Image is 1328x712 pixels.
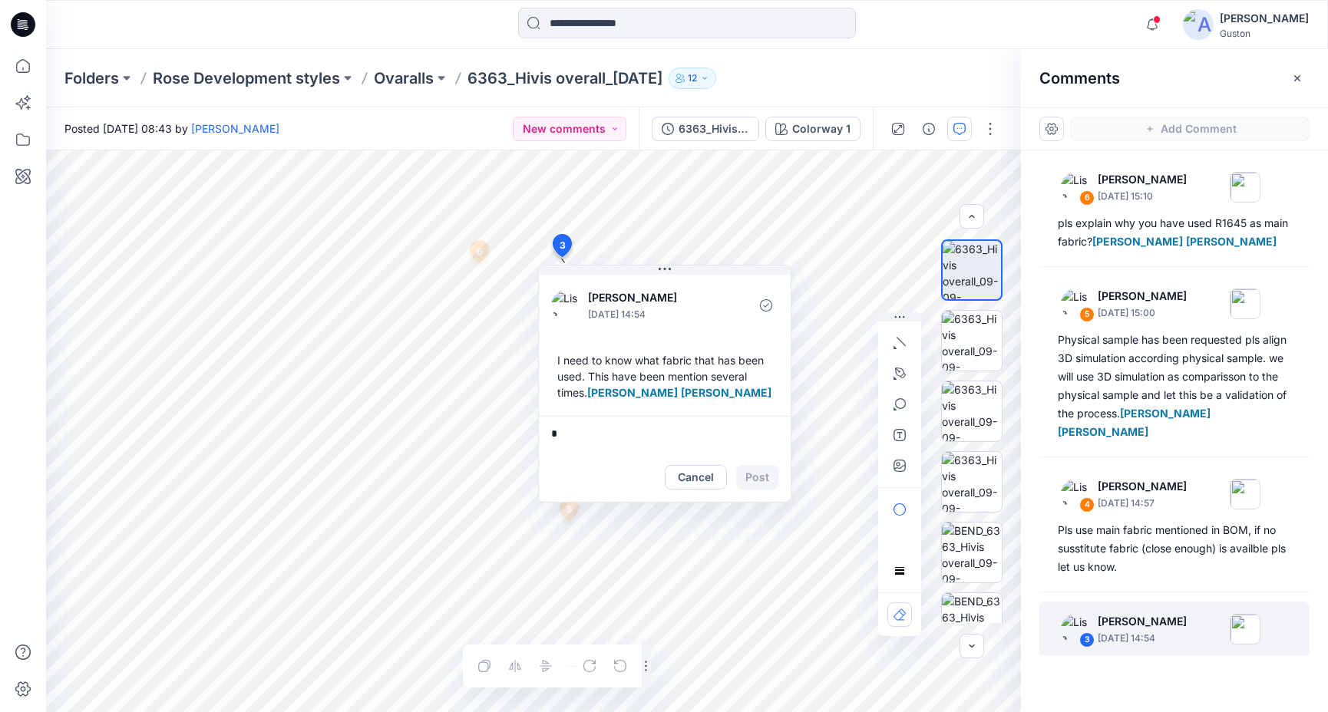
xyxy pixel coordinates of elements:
p: [PERSON_NAME] [1098,287,1187,305]
span: [PERSON_NAME] [1058,425,1148,438]
div: [PERSON_NAME] [1220,9,1309,28]
div: 3 [1079,632,1095,648]
p: [DATE] 15:00 [1098,305,1187,321]
p: [PERSON_NAME] [1098,612,1187,631]
span: [PERSON_NAME] [1120,407,1211,420]
img: BEND_6363_Hivis overall_09-09-2025_Colorway 1_Back [942,593,1002,653]
p: 12 [688,70,697,87]
button: 6363_Hivis overall_[DATE] [652,117,759,141]
p: [PERSON_NAME] [1098,170,1187,189]
p: [DATE] 15:10 [1098,189,1187,204]
div: 4 [1079,497,1095,513]
img: 6363_Hivis overall_09-09-2025_Colorway 1_Front [943,241,1001,299]
span: [PERSON_NAME] [1092,235,1183,248]
span: [PERSON_NAME] [587,386,678,399]
img: Lise Blomqvist [1061,288,1092,319]
p: [PERSON_NAME] [588,288,713,307]
img: BEND_6363_Hivis overall_09-09-2025_Colorway 1_Front [942,522,1002,582]
div: 5 [1079,307,1095,322]
p: [PERSON_NAME] [1098,477,1187,496]
img: 6363_Hivis overall_09-09-2025_Colorway 1_Right [942,452,1002,512]
button: Details [917,117,941,141]
button: Add Comment [1070,117,1310,141]
button: Colorway 1 [765,117,861,141]
a: Ovaralls [374,68,434,89]
span: Posted [DATE] 08:43 by [64,120,279,137]
img: Lise Blomqvist [1061,172,1092,203]
div: Pls use main fabric mentioned in BOM, if no susstitute fabric (close enough) is availble pls let ... [1058,521,1291,576]
p: [DATE] 14:57 [1098,496,1187,511]
h2: Comments [1039,69,1120,87]
div: 6363_Hivis overall_09-09-2025 [679,120,749,137]
div: Physical sample has been requested pls align 3D simulation according physical sample. we will use... [1058,331,1291,441]
p: [DATE] 14:54 [588,307,713,322]
span: 3 [560,239,566,252]
img: 6363_Hivis overall_09-09-2025_Colorway 1_Back [942,311,1002,371]
span: [PERSON_NAME] [1186,235,1277,248]
button: Cancel [665,465,727,489]
p: 6363_Hivis overall_[DATE] [467,68,662,89]
button: 12 [669,68,716,89]
a: Rose Development styles [153,68,340,89]
div: Colorway 1 [792,120,851,137]
div: pls explain why you have used R1645 as main fabric? [1058,214,1291,251]
img: Lise Blomqvist [1061,479,1092,509]
div: Guston [1220,28,1309,39]
img: avatar [1183,9,1214,40]
div: 6 [1079,190,1095,206]
a: Folders [64,68,119,89]
span: [PERSON_NAME] [681,386,771,399]
a: [PERSON_NAME] [191,122,279,135]
img: Lise Blomqvist [551,290,582,321]
img: Lise Blomqvist [1061,614,1092,644]
p: [DATE] 14:54 [1098,631,1187,646]
img: 6363_Hivis overall_09-09-2025_Colorway 1_Left [942,381,1002,441]
div: I need to know what fabric that has been used. This have been mention several times. [551,346,778,407]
